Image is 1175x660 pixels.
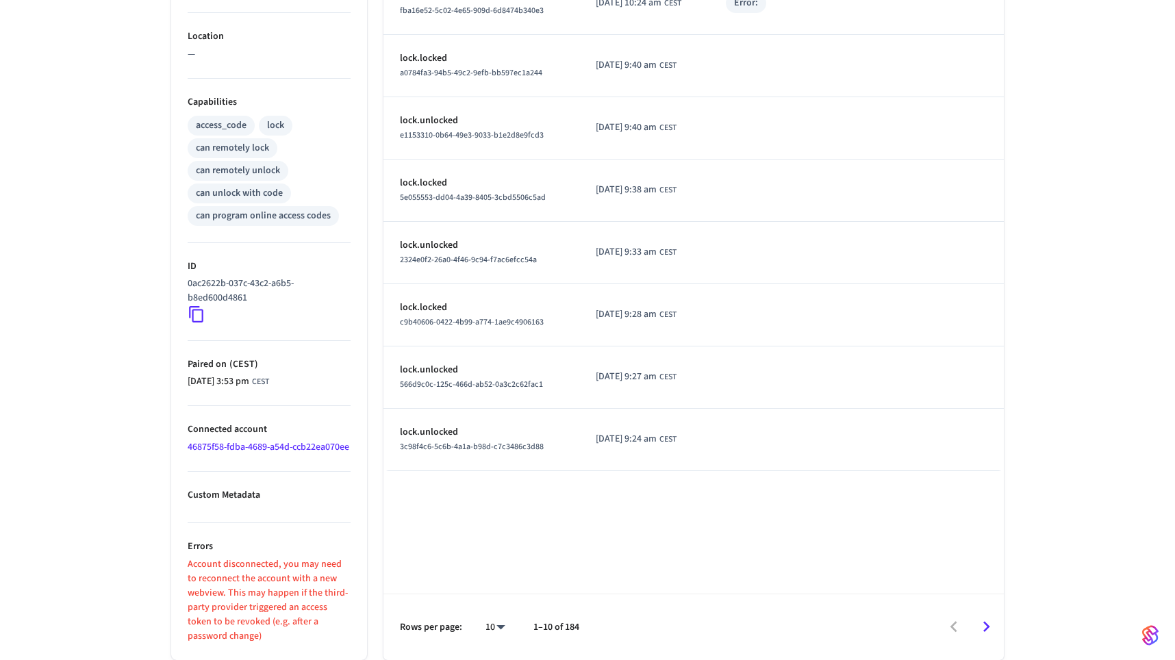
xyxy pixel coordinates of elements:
[596,120,677,135] div: Europe/Zurich
[596,307,657,322] span: [DATE] 9:28 am
[659,122,677,134] span: CEST
[596,183,677,197] div: Europe/Zurich
[596,245,677,259] div: Europe/Zurich
[400,425,563,440] p: lock.unlocked
[227,357,258,371] span: ( CEST )
[188,357,351,372] p: Paired on
[533,620,579,635] p: 1–10 of 184
[252,376,269,388] span: CEST
[596,370,677,384] div: Europe/Zurich
[196,118,247,133] div: access_code
[596,432,677,446] div: Europe/Zurich
[596,245,657,259] span: [DATE] 9:33 am
[596,432,657,446] span: [DATE] 9:24 am
[188,375,249,389] span: [DATE] 3:53 pm
[400,620,462,635] p: Rows per page:
[196,164,280,178] div: can remotely unlock
[1142,624,1159,646] img: SeamLogoGradient.69752ec5.svg
[400,114,563,128] p: lock.unlocked
[196,186,283,201] div: can unlock with code
[400,363,563,377] p: lock.unlocked
[596,120,657,135] span: [DATE] 9:40 am
[400,67,542,79] span: a0784fa3-94b5-49c2-9efb-bb597ec1a244
[196,141,269,155] div: can remotely lock
[596,58,677,73] div: Europe/Zurich
[400,5,544,16] span: fba16e52-5c02-4e65-909d-6d8474b340e3
[596,307,677,322] div: Europe/Zurich
[400,441,544,453] span: 3c98f4c6-5c6b-4a1a-b98d-c7c3486c3d88
[188,29,351,44] p: Location
[188,540,351,554] p: Errors
[196,209,331,223] div: can program online access codes
[400,176,563,190] p: lock.locked
[400,379,543,390] span: 566d9c0c-125c-466d-ab52-0a3c2c62fac1
[659,371,677,383] span: CEST
[659,246,677,259] span: CEST
[188,422,351,437] p: Connected account
[400,51,563,66] p: lock.locked
[659,184,677,196] span: CEST
[188,47,351,62] p: —
[267,118,284,133] div: lock
[188,95,351,110] p: Capabilities
[400,129,544,141] span: e1153310-0b64-49e3-9033-b1e2d8e9fcd3
[400,301,563,315] p: lock.locked
[400,238,563,253] p: lock.unlocked
[659,309,677,321] span: CEST
[188,259,351,274] p: ID
[188,277,345,305] p: 0ac2622b-037c-43c2-a6b5-b8ed600d4861
[400,254,537,266] span: 2324e0f2-26a0-4f46-9c94-f7ac6efcc54a
[188,557,351,644] p: Account disconnected, you may need to reconnect the account with a new webview. This may happen i...
[400,316,544,328] span: c9b40606-0422-4b99-a774-1ae9c4906163
[400,192,546,203] span: 5e055553-dd04-4a39-8405-3cbd5506c5ad
[479,618,511,637] div: 10
[188,440,349,454] a: 46875f58-fdba-4689-a54d-ccb22ea070ee
[596,370,657,384] span: [DATE] 9:27 am
[596,58,657,73] span: [DATE] 9:40 am
[188,488,351,503] p: Custom Metadata
[596,183,657,197] span: [DATE] 9:38 am
[659,60,677,72] span: CEST
[659,433,677,446] span: CEST
[188,375,269,389] div: Europe/Zurich
[970,611,1002,643] button: Go to next page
